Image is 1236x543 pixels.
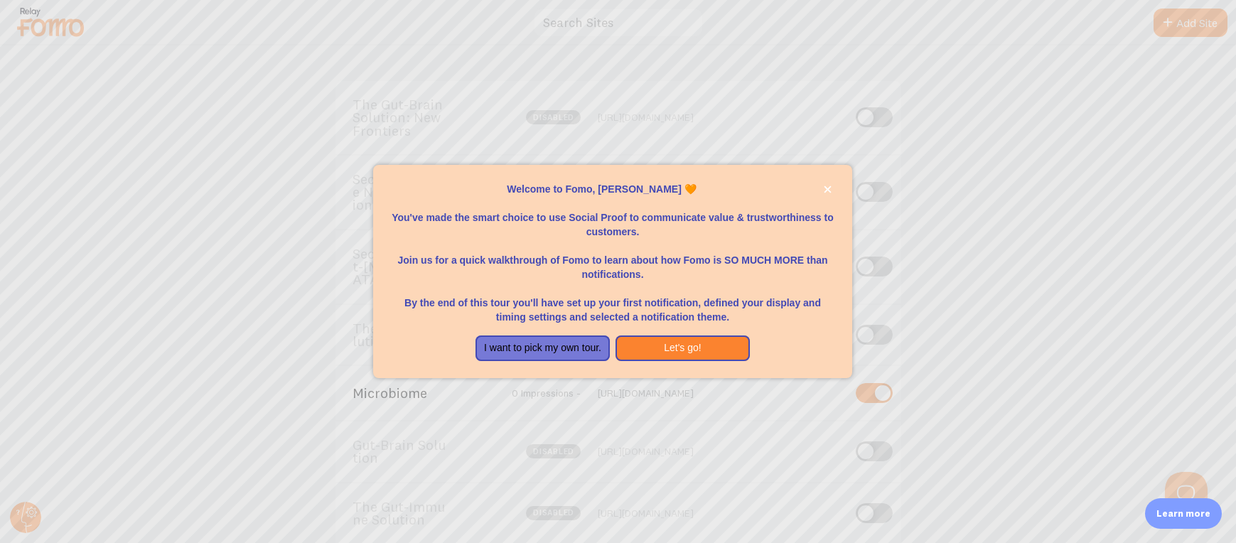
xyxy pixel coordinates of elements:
[475,335,610,361] button: I want to pick my own tour.
[820,182,835,197] button: close,
[373,165,852,378] div: Welcome to Fomo, Renante Rebucas 🧡You&amp;#39;ve made the smart choice to use Social Proof to com...
[390,182,835,196] p: Welcome to Fomo, [PERSON_NAME] 🧡
[1145,498,1222,529] div: Learn more
[616,335,750,361] button: Let's go!
[390,196,835,239] p: You've made the smart choice to use Social Proof to communicate value & trustworthiness to custom...
[390,239,835,281] p: Join us for a quick walkthrough of Fomo to learn about how Fomo is SO MUCH MORE than notifications.
[1156,507,1210,520] p: Learn more
[390,281,835,324] p: By the end of this tour you'll have set up your first notification, defined your display and timi...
